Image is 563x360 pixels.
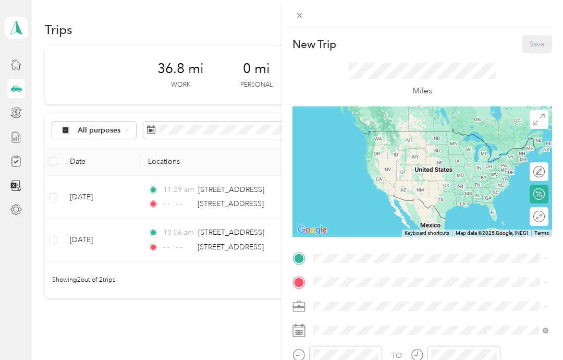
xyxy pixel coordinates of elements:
[292,37,336,52] p: New Trip
[295,223,329,237] a: Open this area in Google Maps (opens a new window)
[505,302,563,360] iframe: Everlance-gr Chat Button Frame
[412,85,432,98] p: Miles
[456,230,528,236] span: Map data ©2025 Google, INEGI
[295,223,329,237] img: Google
[405,230,449,237] button: Keyboard shortcuts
